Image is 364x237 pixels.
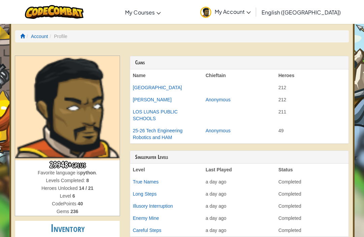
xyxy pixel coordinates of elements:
td: Completed [276,188,348,200]
a: Careful Steps [133,228,161,233]
th: Heroes [276,69,348,81]
td: Completed [276,176,348,188]
img: CodeCombat logo [25,5,84,19]
th: Name [130,69,203,81]
td: 211 [276,106,348,125]
th: Last Played [203,164,276,176]
strong: 14 / 21 [79,185,93,191]
span: English ([GEOGRAPHIC_DATA]) [262,9,341,16]
a: Enemy Mine [133,215,159,221]
h2: Inventory [15,221,120,236]
span: Favorite language is [38,170,80,175]
h3: 29948+gplus [15,160,120,169]
span: . [96,170,97,175]
a: 25-26 Tech Engineering Robotics and HAM [133,128,183,140]
a: Illusory Interruption [133,203,173,209]
td: a day ago [203,200,276,212]
td: 212 [276,81,348,94]
strong: python [80,170,96,175]
span: Levels Completed: [46,178,86,183]
span: My Courses [125,9,155,16]
strong: 236 [70,209,78,214]
a: Long Steps [133,191,157,197]
span: Gems [57,209,70,214]
td: 212 [276,94,348,106]
a: Account [31,34,48,39]
td: a day ago [203,224,276,236]
strong: 8 [86,178,89,183]
span: CodePoints [52,201,78,206]
h3: Singleplayer Levels [135,154,343,160]
a: [PERSON_NAME] [133,97,172,102]
li: Profile [48,33,67,40]
td: Completed [276,200,348,212]
th: Chieftain [203,69,276,81]
a: Anonymous [206,97,231,102]
td: Completed [276,212,348,224]
td: Completed [276,224,348,236]
strong: 6 [72,193,75,199]
a: My Courses [122,3,164,21]
span: Heroes Unlocked [41,185,79,191]
a: [GEOGRAPHIC_DATA] [133,85,182,90]
td: a day ago [203,176,276,188]
span: My Account [215,8,251,15]
td: 49 [276,125,348,143]
a: My Account [197,1,254,23]
td: a day ago [203,188,276,200]
span: Level [60,193,72,199]
h3: Clans [135,60,343,66]
a: True Names [133,179,159,184]
a: English ([GEOGRAPHIC_DATA]) [258,3,344,21]
strong: 40 [78,201,83,206]
a: Anonymous [206,128,231,133]
a: LOS LUNAS PUBLIC SCHOOLS [133,109,178,121]
th: Status [276,164,348,176]
th: Level [130,164,203,176]
td: a day ago [203,212,276,224]
img: avatar [200,7,211,18]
